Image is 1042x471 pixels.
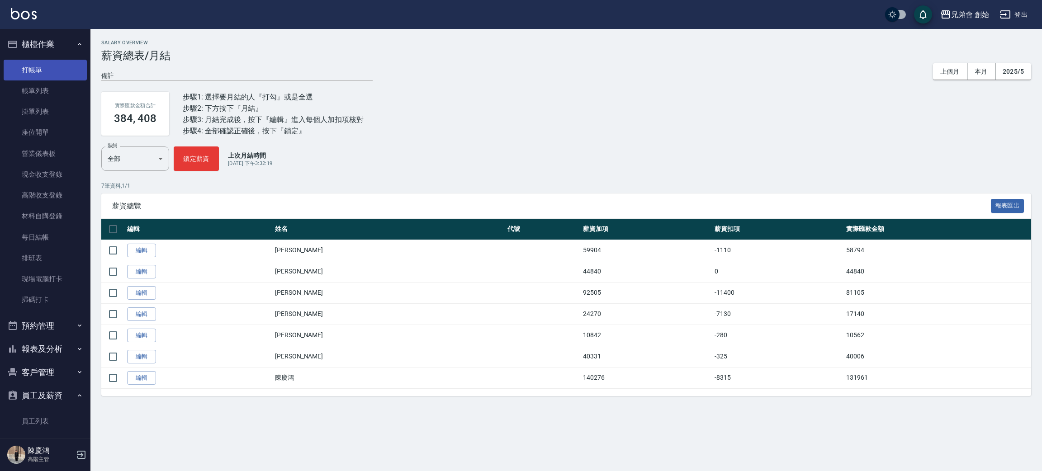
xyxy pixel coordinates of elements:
span: 薪資總覽 [112,202,991,211]
td: [PERSON_NAME] [273,325,505,346]
td: 59904 [581,240,712,261]
p: 7 筆資料, 1 / 1 [101,182,1031,190]
button: 客戶管理 [4,361,87,384]
th: 薪資加項 [581,219,712,240]
a: 編輯 [127,371,156,385]
button: 員工及薪資 [4,384,87,407]
a: 編輯 [127,244,156,258]
button: 鎖定薪資 [174,146,219,171]
td: 140276 [581,367,712,388]
p: 高階主管 [28,455,74,463]
a: 編輯 [127,286,156,300]
td: 40331 [581,346,712,367]
button: 報表及分析 [4,337,87,361]
button: save [914,5,932,24]
td: [PERSON_NAME] [273,346,505,367]
div: 步驟3: 月結完成後，按下『編輯』進入每個人加扣項核對 [183,114,364,125]
td: [PERSON_NAME] [273,240,505,261]
a: 營業儀表板 [4,143,87,164]
td: 10842 [581,325,712,346]
th: 薪資扣項 [712,219,844,240]
h5: 陳慶鴻 [28,446,74,455]
a: 材料自購登錄 [4,206,87,226]
a: 員工列表 [4,411,87,432]
td: -325 [712,346,844,367]
h2: 實際匯款金額合計 [112,103,158,108]
div: 全部 [101,146,169,171]
td: 92505 [581,282,712,303]
td: 44840 [581,261,712,282]
img: Person [7,446,25,464]
a: 現金收支登錄 [4,164,87,185]
button: 報表匯出 [991,199,1024,213]
div: 步驟1: 選擇要月結的人『打勾』或是全選 [183,91,364,103]
td: 81105 [844,282,1031,303]
a: 現場電腦打卡 [4,268,87,289]
button: 2025/5 [995,63,1031,80]
th: 編輯 [125,219,273,240]
p: 上次月結時間 [228,151,272,160]
th: 實際匯款金額 [844,219,1031,240]
div: 步驟4: 全部確認正確後，按下『鎖定』 [183,125,364,137]
td: -7130 [712,303,844,325]
button: 櫃檯作業 [4,33,87,56]
a: 編輯 [127,329,156,343]
td: 0 [712,261,844,282]
button: 預約管理 [4,314,87,338]
td: [PERSON_NAME] [273,282,505,303]
td: [PERSON_NAME] [273,261,505,282]
div: 兄弟會 創始 [951,9,989,20]
th: 代號 [505,219,581,240]
td: [PERSON_NAME] [273,303,505,325]
a: 員工離職列表 [4,432,87,452]
td: 58794 [844,240,1031,261]
a: 打帳單 [4,60,87,80]
h3: 薪資總表/月結 [101,49,1031,62]
td: 44840 [844,261,1031,282]
h3: 384, 408 [114,112,157,125]
td: -11400 [712,282,844,303]
td: 10562 [844,325,1031,346]
img: Logo [11,8,37,19]
a: 座位開單 [4,122,87,143]
button: 登出 [996,6,1031,23]
a: 排班表 [4,248,87,268]
h2: Salary Overview [101,40,1031,46]
td: 40006 [844,346,1031,367]
a: 編輯 [127,350,156,364]
a: 帳單列表 [4,80,87,101]
td: 陳慶鴻 [273,367,505,388]
td: -1110 [712,240,844,261]
label: 狀態 [108,142,117,149]
a: 掛單列表 [4,101,87,122]
button: 上個月 [933,63,967,80]
td: -280 [712,325,844,346]
a: 每日結帳 [4,227,87,248]
button: 兄弟會 創始 [937,5,993,24]
button: 本月 [967,63,995,80]
td: 24270 [581,303,712,325]
div: 步驟2: 下方按下『月結』 [183,103,364,114]
td: -8315 [712,367,844,388]
a: 編輯 [127,265,156,279]
span: [DATE] 下午3:32:19 [228,160,272,166]
th: 姓名 [273,219,505,240]
a: 報表匯出 [991,201,1024,210]
a: 編輯 [127,307,156,321]
td: 17140 [844,303,1031,325]
a: 高階收支登錄 [4,185,87,206]
a: 掃碼打卡 [4,289,87,310]
td: 131961 [844,367,1031,388]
